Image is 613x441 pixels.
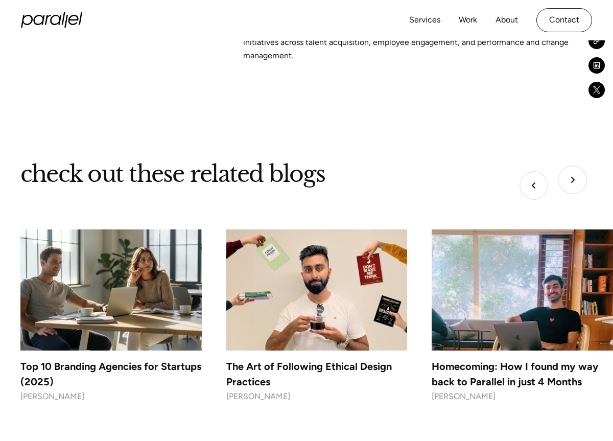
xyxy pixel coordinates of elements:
[496,13,518,28] a: About
[558,166,593,200] div: Next slide
[226,229,408,404] a: The Art of Following Ethical Design Practices[PERSON_NAME]
[20,389,202,404] div: [PERSON_NAME]
[409,13,440,28] a: Services
[20,159,325,189] h3: check out these related blogs
[226,359,408,389] h4: The Art of Following Ethical Design Practices
[432,389,613,404] div: [PERSON_NAME]
[226,389,408,404] div: [PERSON_NAME]
[514,166,548,200] div: Go to last slide
[432,359,613,389] h4: Homecoming: How I found my way back to Parallel in just 4 Months
[432,229,613,404] a: Homecoming: How I found my way back to Parallel in just 4 Months[PERSON_NAME]
[20,359,202,389] h4: Top 10 Branding Agencies for Startups (2025)
[459,13,477,28] a: Work
[21,12,82,28] a: home
[20,229,202,404] a: Top 10 Branding Agencies for Startups (2025)[PERSON_NAME]
[536,8,592,32] a: Contact
[243,23,593,62] p: [PERSON_NAME] is a dynamic HR Leader with a proven track record of spearheading impactful initiat...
